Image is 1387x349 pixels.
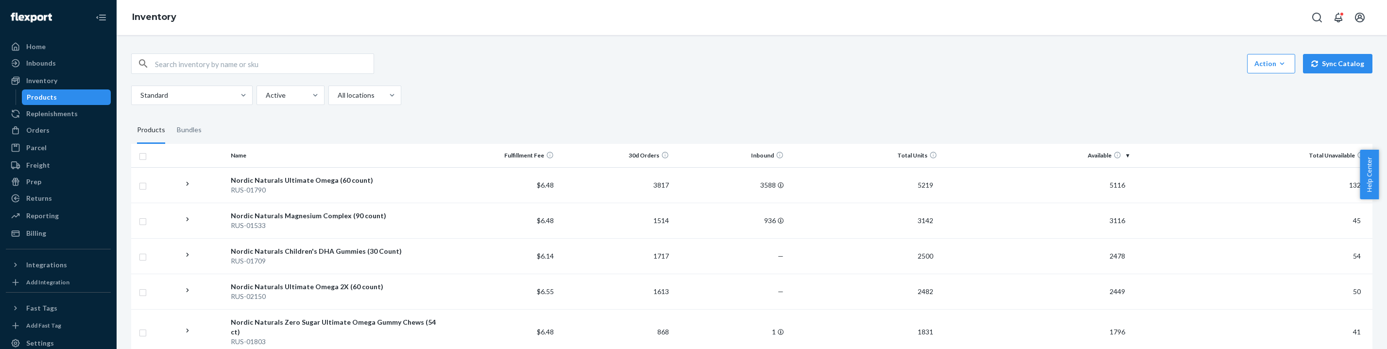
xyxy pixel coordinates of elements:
span: 132 [1345,181,1365,189]
button: Open notifications [1329,8,1348,27]
div: Settings [26,338,54,348]
th: 30d Orders [558,144,673,167]
a: Parcel [6,140,111,156]
div: RUS-01790 [231,185,439,195]
div: Nordic Naturals Ultimate Omega (60 count) [231,175,439,185]
div: Inventory [26,76,57,86]
span: $6.48 [537,181,554,189]
button: Close Navigation [91,8,111,27]
span: 5116 [1106,181,1129,189]
span: 1831 [914,328,937,336]
a: Inventory [6,73,111,88]
span: 2500 [914,252,937,260]
span: 3142 [914,216,937,225]
a: Reporting [6,208,111,224]
a: Replenishments [6,106,111,122]
button: Action [1247,54,1295,73]
th: Total Unavailable [1133,144,1372,167]
span: 5219 [914,181,937,189]
div: Integrations [26,260,67,270]
div: Products [27,92,57,102]
div: Nordic Naturals Children's DHA Gummies (30 Count) [231,246,439,256]
input: All locations [337,90,338,100]
span: 2449 [1106,287,1129,296]
span: — [778,252,784,260]
span: $6.48 [537,216,554,225]
a: Inventory [132,12,176,22]
span: 3116 [1106,216,1129,225]
div: Home [26,42,46,52]
a: Prep [6,174,111,190]
div: Nordic Naturals Zero Sugar Ultimate Omega Gummy Chews (54 ct) [231,317,439,337]
span: $6.48 [537,328,554,336]
th: Fulfillment Fee [443,144,558,167]
a: Add Integration [6,277,111,288]
a: Orders [6,122,111,138]
div: Prep [26,177,41,187]
div: Nordic Naturals Magnesium Complex (90 count) [231,211,439,221]
div: RUS-01803 [231,337,439,347]
span: — [778,287,784,296]
span: 50 [1349,287,1365,296]
th: Total Units [788,144,941,167]
div: Fast Tags [26,303,57,313]
div: Bundles [177,117,202,144]
span: $6.55 [537,287,554,296]
button: Open account menu [1350,8,1370,27]
div: Returns [26,193,52,203]
div: Action [1254,59,1288,69]
div: Nordic Naturals Ultimate Omega 2X (60 count) [231,282,439,292]
input: Active [265,90,266,100]
a: Returns [6,191,111,206]
span: $6.14 [537,252,554,260]
button: Open Search Box [1307,8,1327,27]
a: Billing [6,226,111,241]
button: Integrations [6,257,111,273]
a: Add Fast Tag [6,320,111,332]
div: Add Integration [26,278,69,286]
div: RUS-01709 [231,256,439,266]
div: Freight [26,160,50,170]
a: Products [22,89,111,105]
button: Help Center [1360,150,1379,199]
span: 1796 [1106,328,1129,336]
th: Available [941,144,1133,167]
div: RUS-02150 [231,292,439,301]
div: Replenishments [26,109,78,119]
td: 1717 [558,238,673,274]
div: Billing [26,228,46,238]
a: Freight [6,157,111,173]
span: 2482 [914,287,937,296]
span: 2478 [1106,252,1129,260]
ol: breadcrumbs [124,3,184,32]
td: 936 [673,203,788,238]
td: 1514 [558,203,673,238]
td: 1613 [558,274,673,309]
iframe: Opens a widget where you can chat to one of our agents [1324,320,1377,344]
button: Fast Tags [6,300,111,316]
td: 3588 [673,167,788,203]
img: Flexport logo [11,13,52,22]
a: Inbounds [6,55,111,71]
button: Sync Catalog [1303,54,1372,73]
span: 54 [1349,252,1365,260]
a: Home [6,39,111,54]
div: RUS-01533 [231,221,439,230]
div: Products [137,117,165,144]
td: 3817 [558,167,673,203]
span: 45 [1349,216,1365,225]
th: Name [227,144,443,167]
th: Inbound [673,144,788,167]
div: Parcel [26,143,47,153]
div: Add Fast Tag [26,321,61,330]
div: Reporting [26,211,59,221]
input: Search inventory by name or sku [155,54,374,73]
div: Inbounds [26,58,56,68]
input: Standard [139,90,140,100]
div: Orders [26,125,50,135]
